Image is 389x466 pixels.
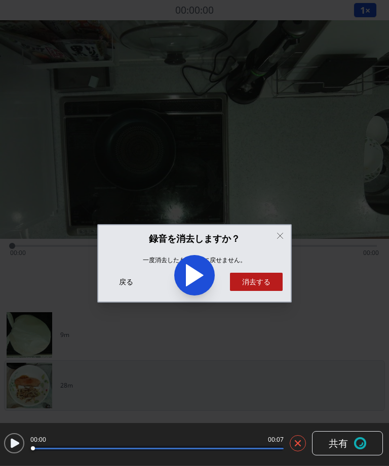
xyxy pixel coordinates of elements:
span: 共有 [329,436,348,451]
span: 00:00 [30,436,46,444]
button: 共有 [312,431,383,455]
button: 消去する [230,273,283,291]
button: 戻る [106,272,146,291]
img: transparent_icon-cd1d43cd55c378833a0af8c1b38b1d2b0499084b5c5ad0660300c236f1977577.png [354,437,366,449]
h2: 録音を消去しますか？ [106,231,283,250]
span: 00:07 [268,436,284,444]
li: 一度消去したものは元に戻せません。 [143,256,246,264]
